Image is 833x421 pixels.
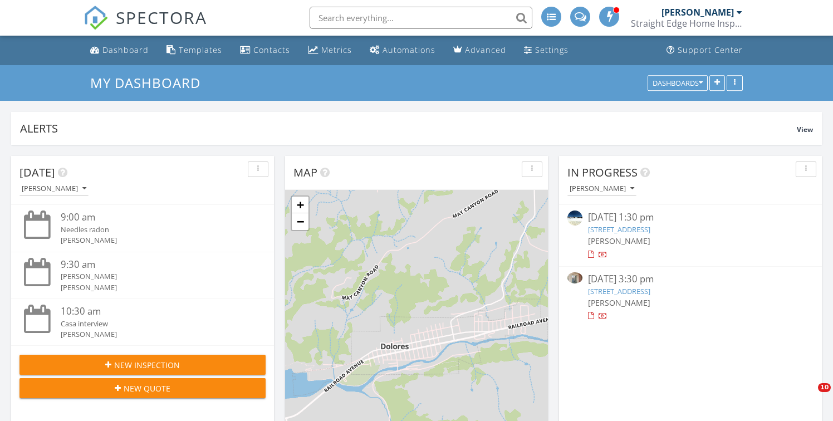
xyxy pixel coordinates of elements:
[253,45,290,55] div: Contacts
[102,45,149,55] div: Dashboard
[653,79,703,87] div: Dashboards
[116,6,207,29] span: SPECTORA
[588,224,650,234] a: [STREET_ADDRESS]
[61,329,246,340] div: [PERSON_NAME]
[567,182,636,197] button: [PERSON_NAME]
[321,45,352,55] div: Metrics
[19,182,89,197] button: [PERSON_NAME]
[293,165,317,180] span: Map
[588,286,650,296] a: [STREET_ADDRESS]
[465,45,506,55] div: Advanced
[588,236,650,246] span: [PERSON_NAME]
[631,18,742,29] div: Straight Edge Home Inspections
[310,7,532,29] input: Search everything...
[818,383,831,392] span: 10
[61,319,246,329] div: Casa interview
[236,40,295,61] a: Contacts
[567,272,814,322] a: [DATE] 3:30 pm [STREET_ADDRESS] [PERSON_NAME]
[22,185,86,193] div: [PERSON_NAME]
[678,45,743,55] div: Support Center
[61,224,246,235] div: Needles radon
[520,40,573,61] a: Settings
[383,45,435,55] div: Automations
[61,235,246,246] div: [PERSON_NAME]
[19,165,55,180] span: [DATE]
[114,359,180,371] span: New Inspection
[567,210,582,226] img: streetview
[19,355,266,375] button: New Inspection
[570,185,634,193] div: [PERSON_NAME]
[588,210,793,224] div: [DATE] 1:30 pm
[567,165,638,180] span: In Progress
[61,258,246,272] div: 9:30 am
[567,210,814,260] a: [DATE] 1:30 pm [STREET_ADDRESS] [PERSON_NAME]
[61,210,246,224] div: 9:00 am
[124,383,170,394] span: New Quote
[86,40,153,61] a: Dashboard
[661,7,734,18] div: [PERSON_NAME]
[797,125,813,134] span: View
[662,40,747,61] a: Support Center
[61,271,246,282] div: [PERSON_NAME]
[19,378,266,398] button: New Quote
[303,40,356,61] a: Metrics
[588,272,793,286] div: [DATE] 3:30 pm
[365,40,440,61] a: Automations (Advanced)
[162,40,227,61] a: Templates
[567,272,582,283] img: 9370298%2Fcover_photos%2FavK618j58B0DrDrfPZ5k%2Fsmall.jpg
[292,213,308,230] a: Zoom out
[84,15,207,38] a: SPECTORA
[90,74,210,92] a: My Dashboard
[179,45,222,55] div: Templates
[84,6,108,30] img: The Best Home Inspection Software - Spectora
[535,45,569,55] div: Settings
[588,297,650,308] span: [PERSON_NAME]
[61,282,246,293] div: [PERSON_NAME]
[648,75,708,91] button: Dashboards
[449,40,511,61] a: Advanced
[20,121,797,136] div: Alerts
[292,197,308,213] a: Zoom in
[61,305,246,319] div: 10:30 am
[795,383,822,410] iframe: Intercom live chat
